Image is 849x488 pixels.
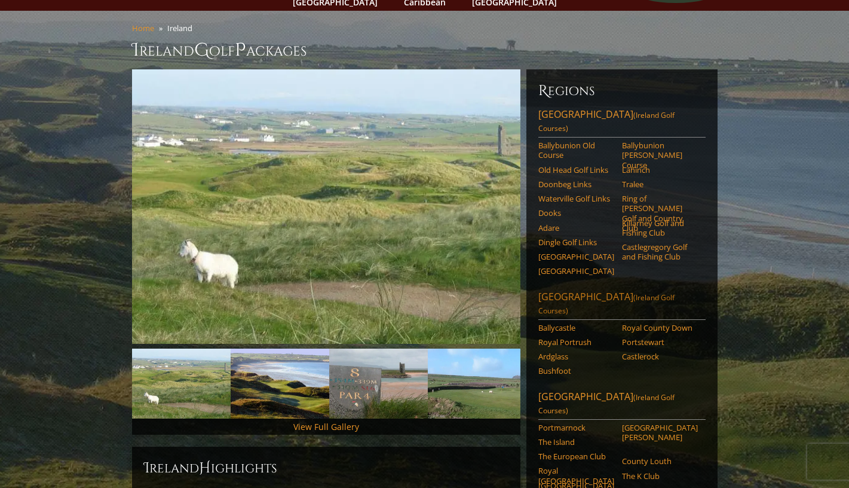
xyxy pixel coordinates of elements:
a: Bushfoot [538,366,614,376]
a: Old Head Golf Links [538,165,614,175]
a: Portmarnock [538,423,614,432]
a: County Louth [622,456,698,466]
a: Tralee [622,179,698,189]
a: Killarney Golf and Fishing Club [622,218,698,238]
a: The Island [538,437,614,447]
a: [GEOGRAPHIC_DATA](Ireland Golf Courses) [538,390,706,420]
a: Waterville Golf Links [538,194,614,203]
span: G [194,38,209,62]
span: H [199,459,211,478]
a: Ardglass [538,352,614,361]
a: Ballybunion [PERSON_NAME] Course [622,141,698,170]
h1: Ireland olf ackages [132,38,718,62]
a: [GEOGRAPHIC_DATA](Ireland Golf Courses) [538,108,706,138]
a: Dooks [538,208,614,218]
a: Ring of [PERSON_NAME] Golf and Country Club [622,194,698,233]
a: Dingle Golf Links [538,237,614,247]
a: Ballycastle [538,323,614,333]
a: Lahinch [622,165,698,175]
a: Royal Portrush [538,337,614,347]
span: (Ireland Golf Courses) [538,392,675,416]
a: Doonbeg Links [538,179,614,189]
span: (Ireland Golf Courses) [538,292,675,316]
h2: Ireland ighlights [144,459,508,478]
a: [GEOGRAPHIC_DATA] [538,252,614,261]
span: (Ireland Golf Courses) [538,110,675,133]
a: Castlerock [622,352,698,361]
a: View Full Gallery [293,421,359,432]
a: Royal County Down [622,323,698,333]
a: Home [132,23,154,33]
a: The European Club [538,452,614,461]
a: Castlegregory Golf and Fishing Club [622,242,698,262]
span: P [235,38,246,62]
li: Ireland [167,23,197,33]
h6: Regions [538,81,706,100]
a: Portstewart [622,337,698,347]
a: [GEOGRAPHIC_DATA](Ireland Golf Courses) [538,290,706,320]
a: Royal [GEOGRAPHIC_DATA] [538,466,614,486]
a: Ballybunion Old Course [538,141,614,160]
a: [GEOGRAPHIC_DATA][PERSON_NAME] [622,423,698,443]
a: Adare [538,223,614,233]
a: The K Club [622,471,698,481]
a: [GEOGRAPHIC_DATA] [538,266,614,276]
